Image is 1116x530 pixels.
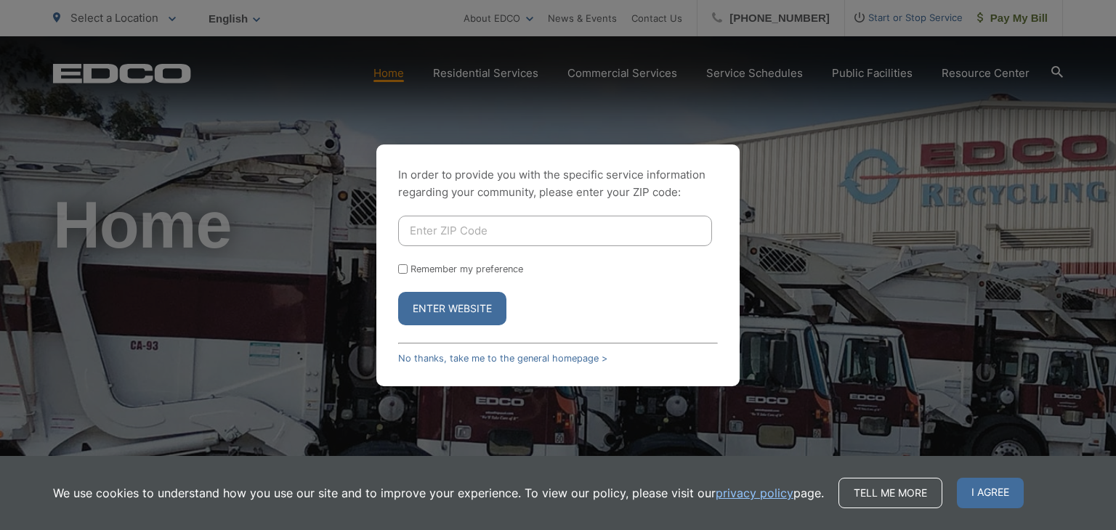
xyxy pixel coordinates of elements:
[398,216,712,246] input: Enter ZIP Code
[957,478,1024,508] span: I agree
[53,484,824,502] p: We use cookies to understand how you use our site and to improve your experience. To view our pol...
[398,353,607,364] a: No thanks, take me to the general homepage >
[398,292,506,325] button: Enter Website
[838,478,942,508] a: Tell me more
[411,264,523,274] label: Remember my preference
[716,484,793,502] a: privacy policy
[398,166,718,201] p: In order to provide you with the specific service information regarding your community, please en...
